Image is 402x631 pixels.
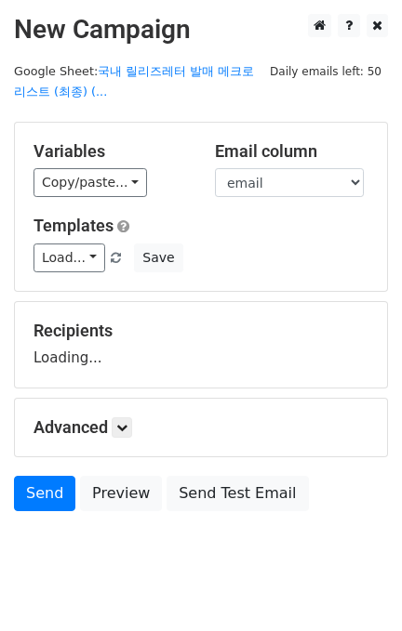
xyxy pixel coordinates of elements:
[33,321,368,341] h5: Recipients
[33,417,368,438] h5: Advanced
[14,476,75,511] a: Send
[33,141,187,162] h5: Variables
[167,476,308,511] a: Send Test Email
[14,64,254,99] a: 국내 릴리즈레터 발매 메크로 리스트 (최종) (...
[134,243,182,272] button: Save
[14,14,388,46] h2: New Campaign
[33,321,368,369] div: Loading...
[263,64,388,78] a: Daily emails left: 50
[14,64,254,99] small: Google Sheet:
[33,243,105,272] a: Load...
[33,216,114,235] a: Templates
[263,61,388,82] span: Daily emails left: 50
[215,141,368,162] h5: Email column
[80,476,162,511] a: Preview
[33,168,147,197] a: Copy/paste...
